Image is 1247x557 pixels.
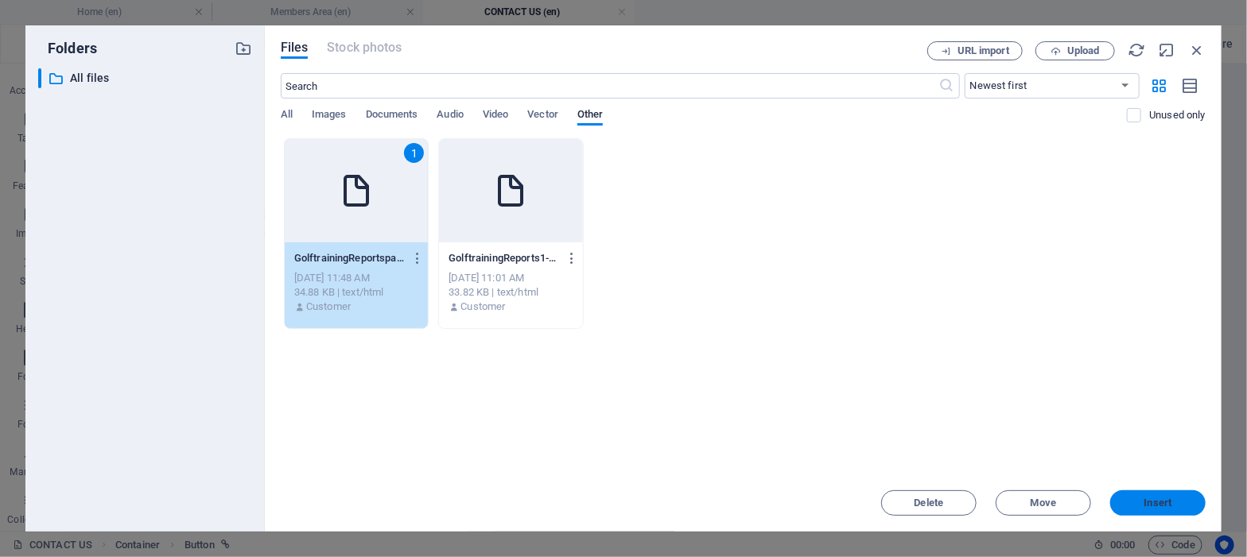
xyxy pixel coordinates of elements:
div: 34.88 KB | text/html [294,285,419,300]
span: This file type is not supported by this element [327,38,402,57]
p: Folders [38,38,97,59]
span: Audio [437,105,463,127]
i: Close [1188,41,1206,59]
button: Upload [1035,41,1115,60]
div: [DATE] 11:48 AM [294,271,419,285]
span: Other [577,105,603,127]
p: GolftrainingReports1-P1g9uaOFMcZbi4GSUZY-yQ.html [449,251,558,265]
span: Move [1031,498,1056,508]
i: Reload [1128,41,1145,59]
div: 33.82 KB | text/html [449,285,573,300]
p: Customer [306,300,351,314]
p: Customer [460,300,505,314]
span: URL import [958,46,1009,56]
button: Insert [1110,490,1206,516]
p: All files [70,69,223,87]
a: Golf Training Reports [6,21,118,34]
i: Minimize [1158,41,1175,59]
div: ​ [38,68,41,88]
input: Search [281,73,939,99]
p: GolftrainingReportspassword-8NzDUBE9iRfUmkrFEGsvtw.html [294,251,404,265]
span: Documents [366,105,418,127]
button: Move [996,490,1091,516]
span: Video [483,105,508,127]
span: Delete [915,498,944,508]
i: Create new folder [235,40,252,57]
a: Skip to main content [6,6,112,20]
div: [DATE] 11:01 AM [449,271,573,285]
p: Displays only files that are not in use on the website. Files added during this session can still... [1149,108,1206,122]
span: Files [281,38,309,57]
span: Upload [1067,46,1100,56]
button: Delete [881,490,977,516]
span: Insert [1144,498,1172,508]
span: All [281,105,293,127]
span: Images [312,105,347,127]
button: URL import [927,41,1023,60]
div: 1 [404,143,424,163]
span: Vector [527,105,558,127]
